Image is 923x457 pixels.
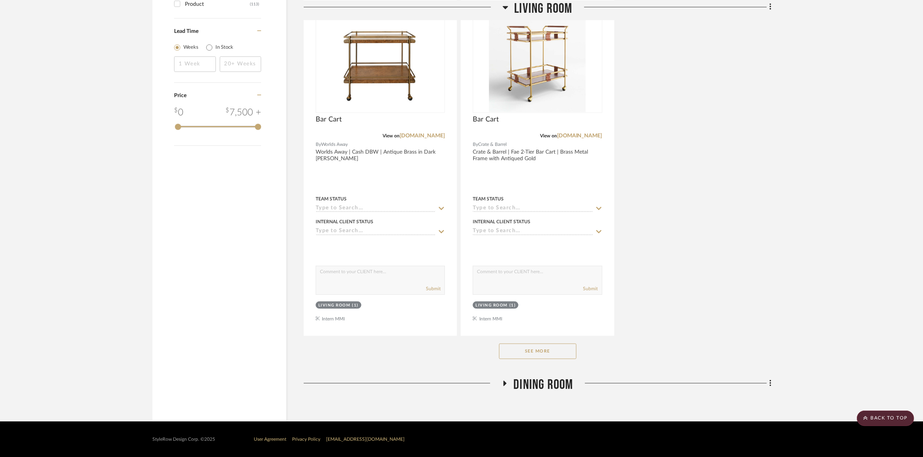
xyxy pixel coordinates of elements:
a: [DOMAIN_NAME] [400,133,445,139]
div: (1) [509,303,516,308]
input: Type to Search… [316,228,436,235]
div: 7,500 + [226,106,261,120]
span: Lead Time [174,29,198,34]
label: In Stock [215,44,233,51]
span: View on [540,134,557,138]
button: Submit [426,285,441,292]
span: Bar Cart [316,115,342,124]
div: Team Status [316,195,347,202]
input: Type to Search… [473,205,593,212]
a: [EMAIL_ADDRESS][DOMAIN_NAME] [326,437,405,442]
img: Bar Cart [489,15,586,112]
span: Price [174,93,186,98]
input: 1 Week [174,56,216,72]
div: Living Room [475,303,508,308]
div: (1) [352,303,359,308]
button: Submit [583,285,598,292]
div: Internal Client Status [316,218,373,225]
div: 0 [174,106,183,120]
input: Type to Search… [473,228,593,235]
a: [DOMAIN_NAME] [557,133,602,139]
div: Team Status [473,195,504,202]
span: Dining Room [513,377,573,393]
div: Living Room [318,303,350,308]
span: By [473,141,478,148]
span: Bar Cart [473,115,499,124]
span: By [316,141,321,148]
scroll-to-top-button: BACK TO TOP [857,411,914,426]
span: Worlds Away [321,141,348,148]
div: Internal Client Status [473,218,530,225]
a: User Agreement [254,437,286,442]
div: StyleRow Design Corp. ©2025 [152,436,215,442]
span: View on [383,134,400,138]
input: Type to Search… [316,205,436,212]
label: Weeks [183,44,198,51]
input: 20+ Weeks [220,56,262,72]
span: Crate & Barrel [478,141,507,148]
button: See More [499,344,576,359]
a: Privacy Policy [292,437,320,442]
img: Bar Cart [332,15,429,112]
